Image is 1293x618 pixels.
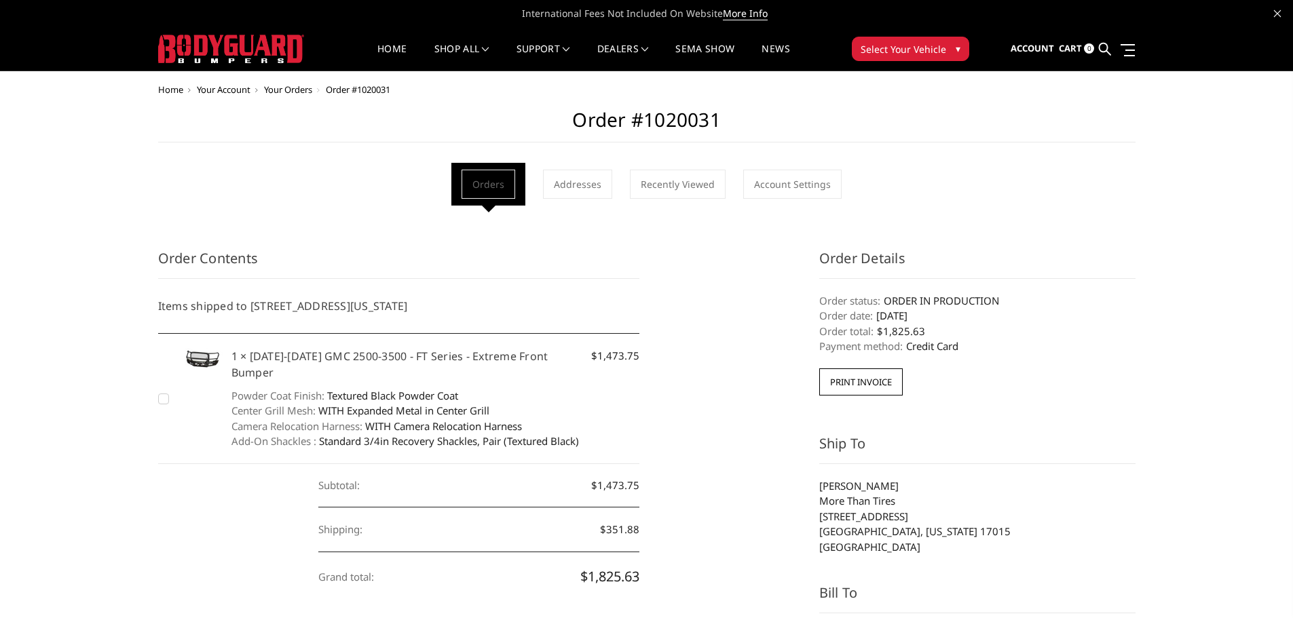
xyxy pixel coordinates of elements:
li: [STREET_ADDRESS] [819,509,1136,524]
button: Select Your Vehicle [852,37,969,61]
dd: $1,825.63 [318,552,639,601]
dd: $351.88 [318,507,639,552]
img: BODYGUARD BUMPERS [158,35,304,63]
a: Recently Viewed [630,170,726,199]
a: Support [517,44,570,71]
dt: Order date: [819,308,873,324]
dt: Order status: [819,293,880,309]
dt: Shipping: [318,507,362,552]
a: shop all [434,44,489,71]
dt: Camera Relocation Harness: [231,419,362,434]
h3: Order Details [819,248,1136,279]
h3: Bill To [819,583,1136,613]
dd: Credit Card [819,339,1136,354]
span: Order #1020031 [326,83,390,96]
dd: WITH Expanded Metal in Center Grill [231,403,640,419]
button: Print Invoice [819,368,903,395]
a: Your Orders [264,83,312,96]
li: [GEOGRAPHIC_DATA] [819,539,1136,555]
a: More Info [723,7,768,20]
dt: Payment method: [819,339,903,354]
a: Your Account [197,83,250,96]
span: 0 [1084,43,1094,54]
dt: Order total: [819,324,874,339]
span: $1,473.75 [591,348,639,364]
h3: Ship To [819,433,1136,464]
li: More Than Tires [819,493,1136,509]
dd: $1,825.63 [819,324,1136,339]
li: [PERSON_NAME] [819,478,1136,494]
a: Addresses [543,170,612,199]
a: News [762,44,789,71]
a: Account Settings [743,170,842,199]
span: Account [1011,42,1054,54]
dt: Grand total: [318,555,374,599]
a: Home [158,83,183,96]
li: [GEOGRAPHIC_DATA], [US_STATE] 17015 [819,524,1136,539]
dt: Add-On Shackles : [231,433,316,449]
a: Home [377,44,407,71]
h5: Items shipped to [STREET_ADDRESS][US_STATE] [158,298,640,314]
a: Account [1011,31,1054,67]
a: SEMA Show [675,44,734,71]
a: Cart 0 [1059,31,1094,67]
h2: Order #1020031 [158,109,1136,142]
dd: ORDER IN PRODUCTION [819,293,1136,309]
dd: [DATE] [819,308,1136,324]
dd: WITH Camera Relocation Harness [231,419,640,434]
dd: Textured Black Powder Coat [231,388,640,404]
dt: Subtotal: [318,463,360,507]
dd: Standard 3/4in Recovery Shackles, Pair (Textured Black) [231,433,640,449]
span: Cart [1059,42,1082,54]
a: Orders [462,170,515,199]
a: Dealers [597,44,649,71]
span: ▾ [956,41,960,56]
dt: Center Grill Mesh: [231,403,316,419]
h3: Order Contents [158,248,640,279]
span: Select Your Vehicle [861,42,946,56]
dt: Powder Coat Finish: [231,388,324,404]
dd: $1,473.75 [318,463,639,508]
img: 2024-2026 GMC 2500-3500 - FT Series - Extreme Front Bumper [177,348,225,370]
h5: 1 × [DATE]-[DATE] GMC 2500-3500 - FT Series - Extreme Front Bumper [231,348,640,381]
